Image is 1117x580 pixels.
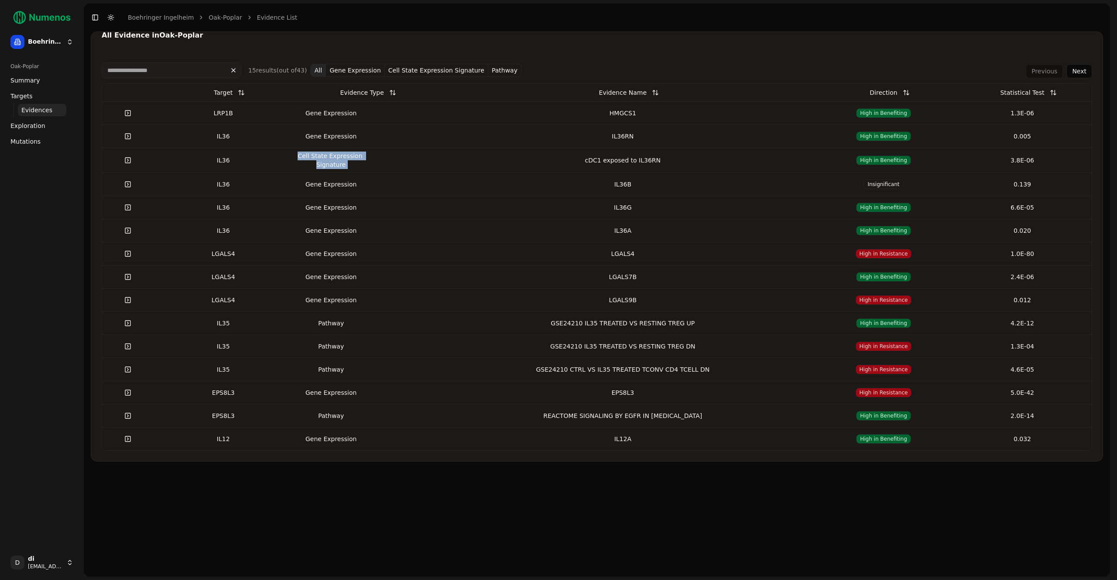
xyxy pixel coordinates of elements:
[7,73,77,87] a: Summary
[435,203,811,212] div: IL36G
[599,85,647,100] div: Evidence Name
[7,59,77,73] div: Oak-Poplar
[856,226,911,235] span: High in Benefiting
[7,552,77,573] button: Ddi[EMAIL_ADDRESS][DOMAIN_NAME]
[296,203,366,212] div: Gene Expression
[296,435,366,443] div: Gene Expression
[488,64,521,77] button: Pathway
[158,296,289,304] div: LGALS4
[863,180,903,189] span: Insignificant
[385,64,488,77] button: Cell State Expression Signature
[296,273,366,281] div: Gene Expression
[296,319,366,328] div: Pathway
[158,203,289,212] div: IL36
[296,411,366,420] div: Pathway
[10,137,41,146] span: Mutations
[10,556,24,570] span: D
[310,64,326,77] button: All
[856,108,911,118] span: High in Benefiting
[956,388,1088,397] div: 5.0E-42
[856,155,911,165] span: High in Benefiting
[158,226,289,235] div: IL36
[158,342,289,351] div: IL35
[956,132,1088,141] div: 0.005
[105,11,117,24] button: Toggle Dark Mode
[856,388,912,397] span: High in Resistance
[956,180,1088,189] div: 0.139
[856,342,912,351] span: High in Resistance
[158,132,289,141] div: IL36
[7,135,77,148] a: Mutations
[956,342,1088,351] div: 1.3E-04
[856,203,911,212] span: High in Benefiting
[10,121,45,130] span: Exploration
[28,563,63,570] span: [EMAIL_ADDRESS][DOMAIN_NAME]
[956,156,1088,165] div: 3.8E-06
[435,249,811,258] div: LGALS4
[435,342,811,351] div: GSE24210 IL35 TREATED VS RESTING TREG DN
[956,226,1088,235] div: 0.020
[435,365,811,374] div: GSE24210 CTRL VS IL35 TREATED TCONV CD4 TCELL DN
[856,318,911,328] span: High in Benefiting
[435,132,811,141] div: IL36RN
[956,273,1088,281] div: 2.4E-06
[209,13,242,22] a: Oak-Poplar
[956,435,1088,443] div: 0.032
[340,85,384,100] div: Evidence Type
[257,13,298,22] a: Evidence list
[7,89,77,103] a: Targets
[158,180,289,189] div: IL36
[7,7,77,28] img: Numenos
[326,64,384,77] button: Gene Expression
[956,249,1088,258] div: 1.0E-80
[296,109,366,117] div: Gene Expression
[856,249,912,259] span: High in Resistance
[10,92,33,100] span: Targets
[435,109,811,117] div: HMGCS1
[7,31,77,52] button: Boehringer Ingelheim
[296,180,366,189] div: Gene Expression
[158,388,289,397] div: EPS8L3
[856,295,912,305] span: High in Resistance
[7,119,77,133] a: Exploration
[856,272,911,282] span: High in Benefiting
[435,388,811,397] div: EPS8L3
[435,435,811,443] div: IL12A
[435,226,811,235] div: IL36A
[435,296,811,304] div: LGALS9B
[956,411,1088,420] div: 2.0E-14
[277,67,307,74] span: (out of 43 )
[158,365,289,374] div: IL35
[870,85,897,100] div: Direction
[158,411,289,420] div: EPS8L3
[435,411,811,420] div: REACTOME SIGNALING BY EGFR IN [MEDICAL_DATA]
[435,319,811,328] div: GSE24210 IL35 TREATED VS RESTING TREG UP
[435,180,811,189] div: IL36B
[158,109,289,117] div: LRP1B
[296,249,366,258] div: Gene Expression
[856,365,912,374] span: High in Resistance
[296,388,366,397] div: Gene Expression
[102,32,1092,39] div: All Evidence in Oak-Poplar
[856,411,911,421] span: High in Benefiting
[1066,64,1092,78] button: Next
[296,342,366,351] div: Pathway
[89,11,101,24] button: Toggle Sidebar
[158,249,289,258] div: LGALS4
[158,273,289,281] div: LGALS4
[158,435,289,443] div: IL12
[856,434,911,444] span: High in Benefiting
[296,152,366,169] div: Cell State Expression Signature
[158,156,289,165] div: IL36
[956,365,1088,374] div: 4.6E-05
[158,319,289,328] div: IL35
[856,131,911,141] span: High in Benefiting
[956,109,1088,117] div: 1.3E-06
[956,296,1088,304] div: 0.012
[214,85,233,100] div: Target
[956,203,1088,212] div: 6.6E-05
[10,76,40,85] span: Summary
[1000,85,1044,100] div: Statistical Test
[296,365,366,374] div: Pathway
[18,104,66,116] a: Evidences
